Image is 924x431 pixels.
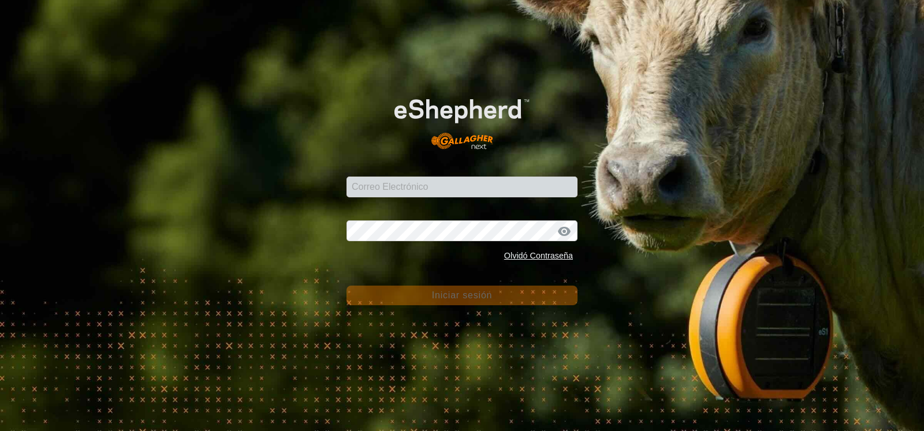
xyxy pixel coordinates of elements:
font: Iniciar sesión [432,290,493,300]
img: Logotipo de eShepherd [370,80,554,158]
input: Correo Electrónico [346,177,577,197]
a: Olvidó Contraseña [504,251,573,260]
button: Iniciar sesión [346,286,577,305]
